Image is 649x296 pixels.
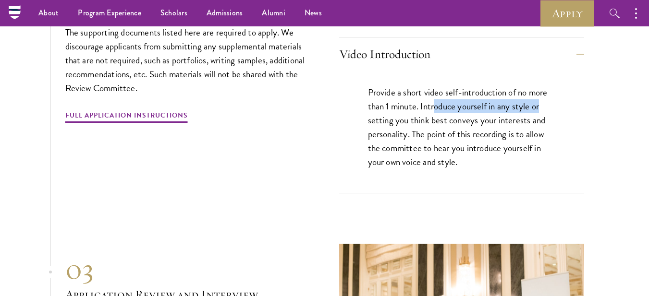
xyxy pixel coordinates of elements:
p: Provide a short video self-introduction of no more than 1 minute. Introduce yourself in any style... [368,85,555,169]
p: The supporting documents listed here are required to apply. We discourage applicants from submitt... [65,25,310,95]
a: Full Application Instructions [65,109,188,124]
div: 03 [65,252,310,286]
button: Video Introduction [339,43,584,66]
